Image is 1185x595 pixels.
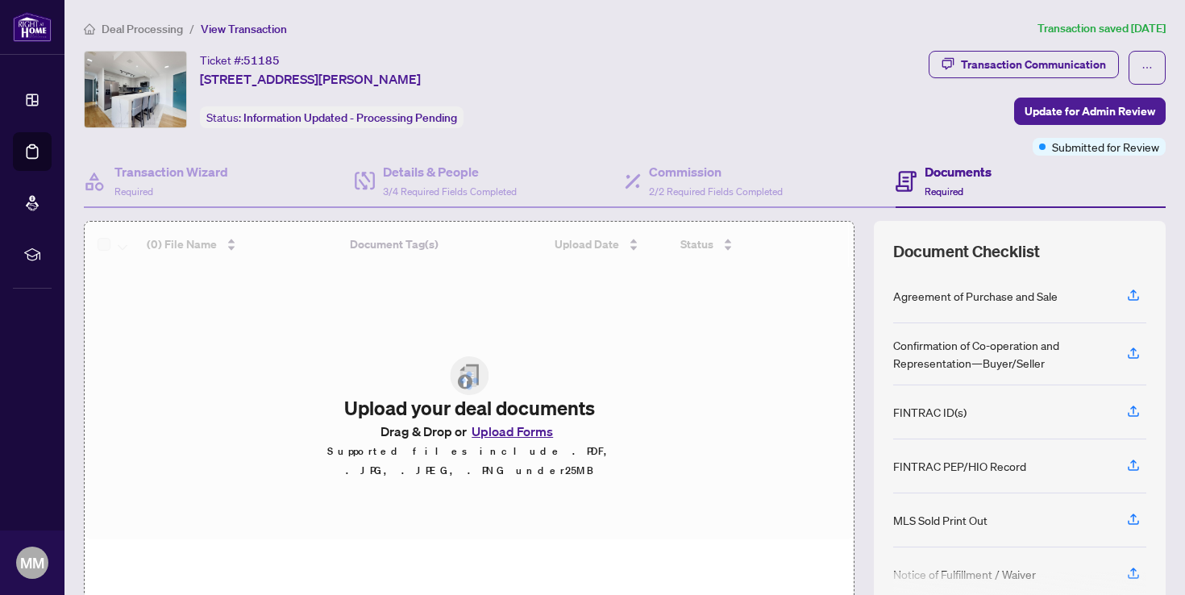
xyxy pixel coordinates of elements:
span: Document Checklist [893,240,1040,263]
span: View Transaction [201,22,287,36]
article: Transaction saved [DATE] [1037,19,1166,38]
span: ellipsis [1141,62,1153,73]
h4: Details & People [383,162,517,181]
div: Ticket #: [200,51,280,69]
span: Information Updated - Processing Pending [243,110,457,125]
div: FINTRAC PEP/HIO Record [893,457,1026,475]
span: home [84,23,95,35]
li: / [189,19,194,38]
div: Status: [200,106,464,128]
span: Submitted for Review [1052,138,1159,156]
span: Required [114,185,153,198]
button: Update for Admin Review [1014,98,1166,125]
img: logo [13,12,52,42]
span: 51185 [243,53,280,68]
button: Transaction Communication [929,51,1119,78]
span: 2/2 Required Fields Completed [649,185,783,198]
span: Required [925,185,963,198]
div: Notice of Fulfillment / Waiver [893,565,1036,583]
span: [STREET_ADDRESS][PERSON_NAME] [200,69,421,89]
div: Transaction Communication [961,52,1106,77]
span: Update for Admin Review [1025,98,1155,124]
div: MLS Sold Print Out [893,511,987,529]
h4: Commission [649,162,783,181]
span: 3/4 Required Fields Completed [383,185,517,198]
img: IMG-W12351856_1.jpg [85,52,186,127]
span: Deal Processing [102,22,183,36]
div: FINTRAC ID(s) [893,403,967,421]
h4: Transaction Wizard [114,162,228,181]
div: Agreement of Purchase and Sale [893,287,1058,305]
div: Confirmation of Co-operation and Representation—Buyer/Seller [893,336,1108,372]
h4: Documents [925,162,992,181]
span: MM [20,551,44,574]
